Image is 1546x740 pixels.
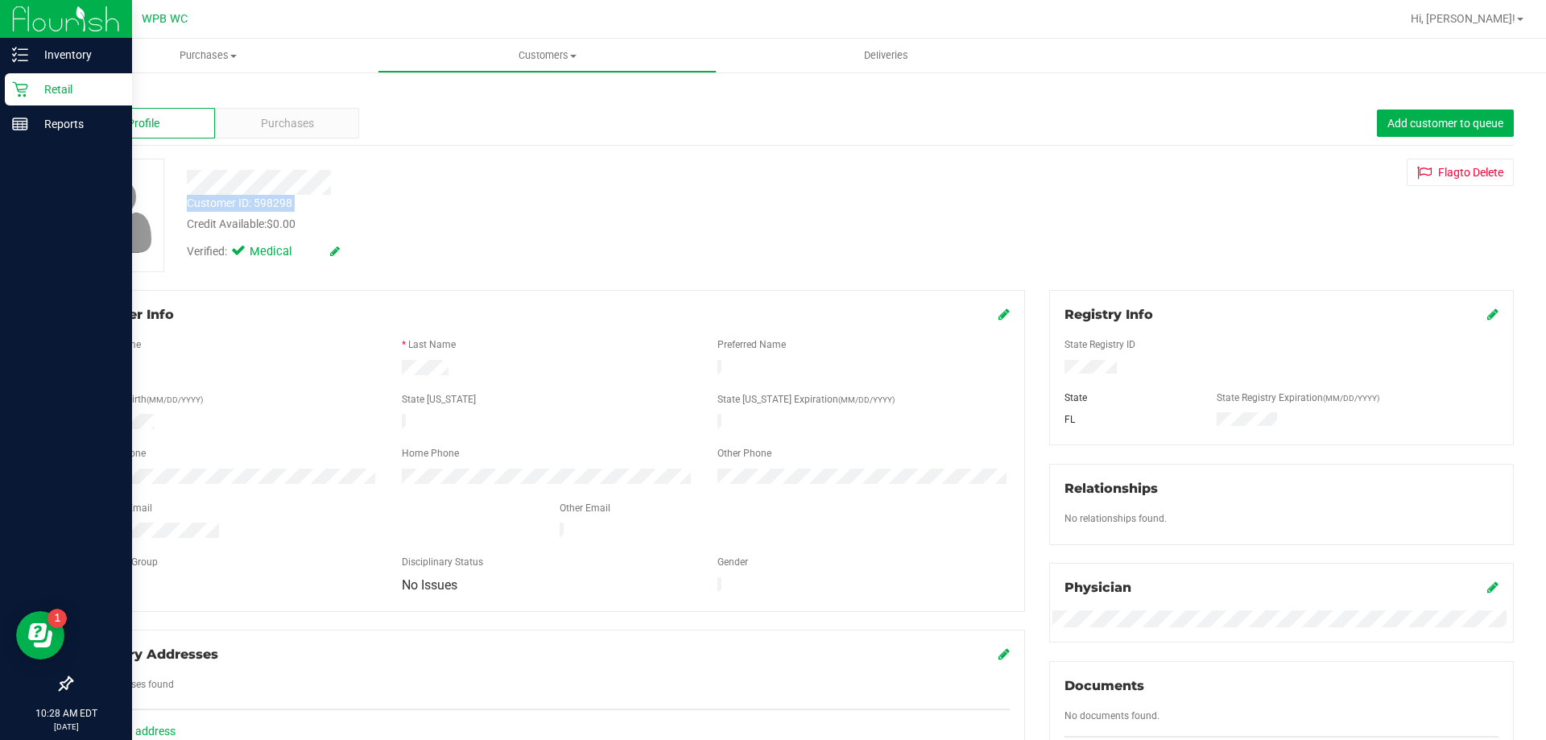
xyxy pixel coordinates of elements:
[39,39,378,72] a: Purchases
[402,555,483,569] label: Disciplinary Status
[39,48,378,63] span: Purchases
[147,395,203,404] span: (MM/DD/YYYY)
[93,392,203,407] label: Date of Birth
[838,395,895,404] span: (MM/DD/YYYY)
[402,446,459,461] label: Home Phone
[16,611,64,659] iframe: Resource center
[187,243,340,261] div: Verified:
[7,721,125,733] p: [DATE]
[250,243,314,261] span: Medical
[48,609,67,628] iframe: Resource center unread badge
[842,48,930,63] span: Deliveries
[1387,117,1503,130] span: Add customer to queue
[187,216,896,233] div: Credit Available:
[28,45,125,64] p: Inventory
[7,706,125,721] p: 10:28 AM EDT
[1064,580,1131,595] span: Physician
[187,195,292,212] div: Customer ID: 598298
[402,577,457,593] span: No Issues
[12,47,28,63] inline-svg: Inventory
[1064,481,1158,496] span: Relationships
[1052,412,1205,427] div: FL
[127,115,159,132] span: Profile
[28,80,125,99] p: Retail
[1064,511,1167,526] label: No relationships found.
[1052,391,1205,405] div: State
[378,48,716,63] span: Customers
[261,115,314,132] span: Purchases
[1064,337,1135,352] label: State Registry ID
[1411,12,1515,25] span: Hi, [PERSON_NAME]!
[267,217,296,230] span: $0.00
[1064,678,1144,693] span: Documents
[1217,391,1379,405] label: State Registry Expiration
[28,114,125,134] p: Reports
[717,39,1056,72] a: Deliveries
[717,555,748,569] label: Gender
[1064,710,1159,721] span: No documents found.
[1064,307,1153,322] span: Registry Info
[402,392,476,407] label: State [US_STATE]
[717,337,786,352] label: Preferred Name
[1323,394,1379,403] span: (MM/DD/YYYY)
[408,337,456,352] label: Last Name
[86,647,218,662] span: Delivery Addresses
[1407,159,1514,186] button: Flagto Delete
[378,39,717,72] a: Customers
[1377,110,1514,137] button: Add customer to queue
[560,501,610,515] label: Other Email
[12,116,28,132] inline-svg: Reports
[142,12,188,26] span: WPB WC
[717,392,895,407] label: State [US_STATE] Expiration
[717,446,771,461] label: Other Phone
[12,81,28,97] inline-svg: Retail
